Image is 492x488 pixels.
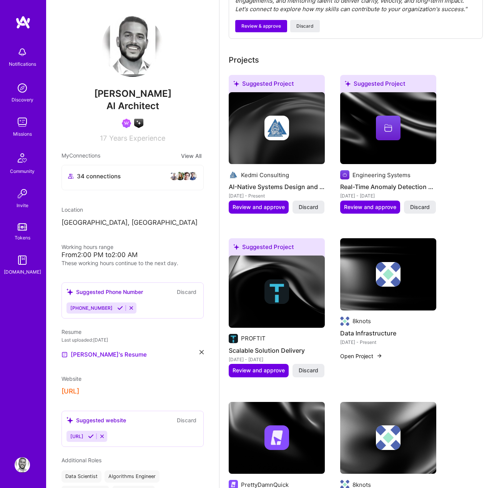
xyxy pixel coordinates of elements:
[61,218,204,227] p: [GEOGRAPHIC_DATA], [GEOGRAPHIC_DATA]
[70,433,83,439] span: [URL]
[290,20,320,32] button: Discard
[340,75,436,95] div: Suggested Project
[175,416,199,425] button: Discard
[175,287,199,296] button: Discard
[99,433,105,439] i: Reject
[352,171,411,179] div: Engineering Systems
[264,425,289,450] img: Company logo
[70,305,113,311] span: [PHONE_NUMBER]
[15,80,30,96] img: discovery
[61,470,101,483] div: Data Scientist
[340,92,436,164] img: cover
[13,149,32,167] img: Community
[229,345,325,355] h4: Scalable Solution Delivery
[340,170,349,179] img: Company logo
[293,364,324,377] button: Discard
[105,470,160,483] div: Algorithms Engineer
[241,334,266,342] div: PROFTIT
[13,130,32,138] div: Missions
[229,201,289,214] button: Review and approve
[199,350,204,354] i: icon Close
[61,206,204,214] div: Location
[376,425,401,450] img: Company logo
[233,203,285,211] span: Review and approve
[15,457,30,473] img: User Avatar
[66,416,126,424] div: Suggested website
[66,288,143,296] div: Suggested Phone Number
[233,244,239,250] i: icon SuggestedTeams
[68,173,74,179] i: icon Collaborator
[293,201,324,214] button: Discard
[340,317,349,326] img: Company logo
[229,402,325,474] img: cover
[122,119,131,128] img: Been on Mission
[340,238,436,310] img: cover
[17,201,28,209] div: Invite
[4,268,41,276] div: [DOMAIN_NAME]
[229,256,325,328] img: cover
[61,259,204,267] div: These working hours continue to the next day.
[299,367,318,374] span: Discard
[410,203,430,211] span: Discard
[15,186,30,201] img: Invite
[61,457,101,463] span: Additional Roles
[376,262,401,287] img: Company logo
[9,60,36,68] div: Notifications
[61,151,100,160] span: My Connections
[18,223,27,231] img: tokens
[170,171,179,181] img: avatar
[176,171,185,181] img: avatar
[233,81,239,86] i: icon SuggestedTeams
[61,352,68,358] img: Resume
[61,375,81,382] span: Website
[61,387,79,395] button: [URL]
[264,116,289,140] img: Company logo
[61,329,81,335] span: Resume
[229,364,289,377] button: Review and approve
[229,170,238,179] img: Company logo
[299,203,318,211] span: Discard
[15,45,30,60] img: bell
[134,119,143,128] img: A.I. guild
[229,182,325,192] h4: AI-Native Systems Design and Deployment
[340,328,436,338] h4: Data Infrastructure
[352,317,371,325] div: 8knots
[182,171,191,181] img: avatar
[12,96,33,104] div: Discovery
[117,305,123,311] i: Accept
[61,251,204,259] div: From 2:00 PM to 2:00 AM
[229,54,259,66] div: Projects
[340,182,436,192] h4: Real-Time Anomaly Detection Systems
[229,238,325,259] div: Suggested Project
[340,338,436,346] div: [DATE] - Present
[88,433,94,439] i: Accept
[340,201,400,214] button: Review and approve
[264,279,289,304] img: Company logo
[15,15,31,29] img: logo
[229,92,325,164] img: cover
[66,417,73,423] i: icon SuggestedTeams
[15,115,30,130] img: teamwork
[235,20,287,32] button: Review & approve
[296,23,314,30] span: Discard
[188,171,197,181] img: avatar
[102,15,163,77] img: User Avatar
[61,350,147,359] a: [PERSON_NAME]'s Resume
[61,244,113,250] span: Working hours range
[15,252,30,268] img: guide book
[229,334,238,343] img: Company logo
[179,151,204,160] button: View All
[404,201,436,214] button: Discard
[61,336,204,344] div: Last uploaded: [DATE]
[77,172,121,180] span: 34 connections
[61,88,204,100] span: [PERSON_NAME]
[15,234,30,242] div: Tokens
[340,192,436,200] div: [DATE] - [DATE]
[109,134,165,142] span: Years Experience
[340,402,436,474] img: cover
[344,203,396,211] span: Review and approve
[233,367,285,374] span: Review and approve
[241,171,289,179] div: Kedmi Consulting
[376,353,382,359] img: arrow-right
[13,457,32,473] a: User Avatar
